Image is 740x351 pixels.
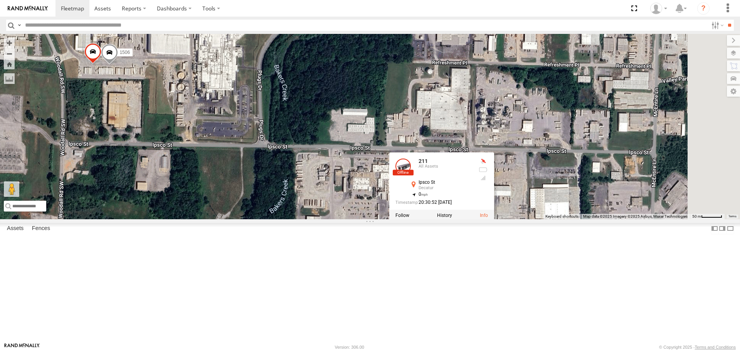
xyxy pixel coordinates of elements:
button: Zoom in [4,38,15,48]
div: Date/time of location update [395,200,473,205]
div: No GPS Fix [479,158,488,165]
i: ? [697,2,710,15]
button: Drag Pegman onto the map to open Street View [4,181,19,197]
a: Visit our Website [4,343,40,351]
div: EDWARD EDMONDSON [647,3,670,14]
span: 0 [419,192,428,197]
div: All Assets [419,165,473,169]
button: Keyboard shortcuts [545,214,579,219]
a: Terms and Conditions [695,345,736,349]
a: Terms (opens in new tab) [728,215,737,218]
img: rand-logo.svg [8,6,48,11]
div: Ipsco St [419,180,473,185]
div: Decatur [419,186,473,191]
a: View Asset Details [480,213,488,218]
label: View Asset History [437,213,452,218]
button: Map Scale: 50 m per 51 pixels [690,214,725,219]
label: Search Filter Options [708,20,725,31]
label: Search Query [16,20,22,31]
label: Dock Summary Table to the Right [718,223,726,234]
label: Measure [4,73,15,84]
span: 50 m [692,214,701,218]
div: No battery health information received from this device. [479,167,488,173]
label: Hide Summary Table [727,223,734,234]
div: Version: 306.00 [335,345,364,349]
div: Last Event GSM Signal Strength [479,175,488,181]
label: Fences [28,223,54,234]
label: Map Settings [727,86,740,97]
a: 211 [419,158,428,164]
div: © Copyright 2025 - [659,345,736,349]
label: Dock Summary Table to the Left [711,223,718,234]
button: Zoom Home [4,59,15,69]
span: 1506 [119,50,130,55]
label: Assets [3,223,27,234]
button: Zoom out [4,48,15,59]
span: Map data ©2025 Imagery ©2025 Airbus, Maxar Technologies [583,214,688,218]
a: View Asset Details [395,158,411,174]
label: Realtime tracking of Asset [395,213,409,218]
